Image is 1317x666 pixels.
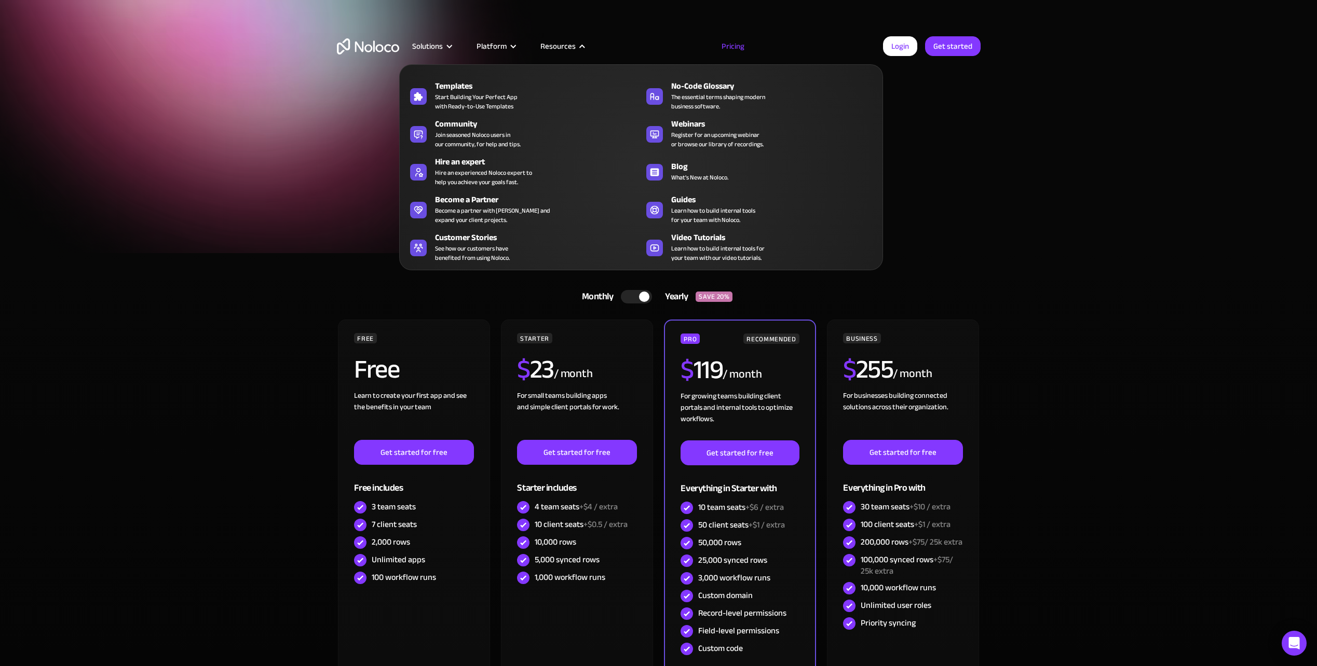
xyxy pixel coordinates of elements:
div: FREE [354,333,377,343]
div: PRO [681,334,700,344]
span: $ [517,345,530,394]
a: Login [883,36,917,56]
a: Get started for free [354,440,473,465]
a: Get started for free [843,440,962,465]
div: 30 team seats [861,501,951,512]
div: 3,000 workflow runs [698,572,770,584]
a: WebinarsRegister for an upcoming webinaror browse our library of recordings. [641,116,877,151]
div: 1,000 workflow runs [535,572,605,583]
div: / month [893,366,932,382]
div: Unlimited apps [372,554,425,565]
div: Monthly [569,289,621,304]
div: 100 workflow runs [372,572,436,583]
span: +$1 / extra [914,517,951,532]
div: Priority syncing [861,617,916,629]
a: BlogWhat's New at Noloco. [641,154,877,189]
span: +$75/ 25k extra [908,534,962,550]
span: Start Building Your Perfect App with Ready-to-Use Templates [435,92,518,111]
div: Solutions [412,39,443,53]
div: Templates [435,80,646,92]
div: Everything in Pro with [843,465,962,498]
div: 50 client seats [698,519,785,531]
h2: 23 [517,356,554,382]
div: Free includes [354,465,473,498]
div: SAVE 20% [696,292,732,302]
a: Become a PartnerBecome a partner with [PERSON_NAME] andexpand your client projects. [405,191,641,227]
div: Open Intercom Messenger [1282,631,1307,656]
div: Customer Stories [435,231,646,244]
span: Register for an upcoming webinar or browse our library of recordings. [671,130,764,149]
div: 10 team seats [698,502,784,513]
span: The essential terms shaping modern business software. [671,92,765,111]
div: 100 client seats [861,519,951,530]
span: +$4 / extra [579,499,618,515]
div: Hire an expert [435,156,646,168]
span: What's New at Noloco. [671,173,728,182]
div: 3 team seats [372,501,416,512]
div: Solutions [399,39,464,53]
div: Become a partner with [PERSON_NAME] and expand your client projects. [435,206,550,225]
div: No-Code Glossary [671,80,882,92]
span: Join seasoned Noloco users in our community, for help and tips. [435,130,521,149]
div: 100,000 synced rows [861,554,962,577]
div: Platform [464,39,527,53]
div: 10,000 rows [535,536,576,548]
div: Record-level permissions [698,607,786,619]
span: $ [843,345,856,394]
span: +$0.5 / extra [583,517,628,532]
div: Hire an experienced Noloco expert to help you achieve your goals fast. [435,168,532,187]
a: Customer StoriesSee how our customers havebenefited from using Noloco. [405,229,641,265]
div: / month [723,366,762,383]
span: +$10 / extra [909,499,951,515]
span: +$75/ 25k extra [861,552,953,579]
div: 5,000 synced rows [535,554,600,565]
div: RECOMMENDED [743,334,799,344]
div: Unlimited user roles [861,600,931,611]
span: Learn how to build internal tools for your team with our video tutorials. [671,244,765,262]
div: Become a Partner [435,193,646,206]
div: 7 client seats [372,519,417,530]
h2: Free [354,356,399,382]
div: Custom code [698,643,743,654]
div: Field-level permissions [698,625,779,636]
div: / month [554,366,593,382]
span: +$6 / extra [745,499,784,515]
div: Custom domain [698,590,753,601]
div: Community [435,118,646,130]
div: 50,000 rows [698,537,741,548]
a: Get started for free [517,440,636,465]
div: Blog [671,160,882,173]
a: Pricing [709,39,757,53]
div: Yearly [652,289,696,304]
a: Video TutorialsLearn how to build internal tools foryour team with our video tutorials. [641,229,877,265]
nav: Resources [399,50,883,270]
a: Hire an expertHire an experienced Noloco expert tohelp you achieve your goals fast. [405,154,641,189]
h2: 255 [843,356,893,382]
div: 200,000 rows [861,536,962,548]
div: 25,000 synced rows [698,554,767,566]
span: $ [681,345,694,394]
span: +$1 / extra [749,517,785,533]
div: 10,000 workflow runs [861,582,936,593]
div: Learn to create your first app and see the benefits in your team ‍ [354,390,473,440]
a: TemplatesStart Building Your Perfect Appwith Ready-to-Use Templates [405,78,641,113]
a: Get started for free [681,440,799,465]
div: Guides [671,193,882,206]
a: No-Code GlossaryThe essential terms shaping modernbusiness software. [641,78,877,113]
div: 4 team seats [535,501,618,512]
a: home [337,38,399,54]
div: BUSINESS [843,333,880,343]
div: For growing teams building client portals and internal tools to optimize workflows. [681,391,799,440]
a: GuidesLearn how to build internal toolsfor your team with Noloco. [641,191,877,227]
h2: 119 [681,357,723,383]
div: 10 client seats [535,519,628,530]
a: CommunityJoin seasoned Noloco users inour community, for help and tips. [405,116,641,151]
div: For businesses building connected solutions across their organization. ‍ [843,390,962,440]
div: Video Tutorials [671,231,882,244]
div: 2,000 rows [372,536,410,548]
div: STARTER [517,333,552,343]
div: Platform [477,39,507,53]
div: Resources [540,39,576,53]
span: Learn how to build internal tools for your team with Noloco. [671,206,755,225]
a: Get started [925,36,981,56]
